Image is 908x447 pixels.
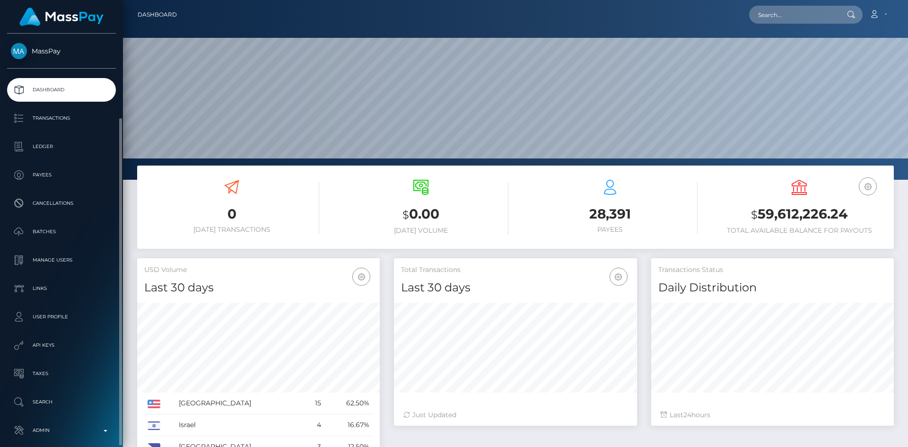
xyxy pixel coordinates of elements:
td: 16.67% [324,414,373,436]
a: Dashboard [138,5,177,25]
p: Ledger [11,140,112,154]
h5: Transactions Status [658,265,887,275]
h3: 28,391 [523,205,698,223]
p: Payees [11,168,112,182]
a: Manage Users [7,248,116,272]
a: Batches [7,220,116,244]
h3: 0 [144,205,319,223]
td: 4 [304,414,324,436]
td: Israel [175,414,304,436]
p: Dashboard [11,83,112,97]
td: 62.50% [324,393,373,414]
a: Cancellations [7,192,116,215]
a: API Keys [7,333,116,357]
a: Links [7,277,116,300]
a: Dashboard [7,78,116,102]
a: Search [7,390,116,414]
h5: Total Transactions [401,265,629,275]
p: Search [11,395,112,409]
td: [GEOGRAPHIC_DATA] [175,393,304,414]
a: Admin [7,419,116,442]
small: $ [402,208,409,221]
p: API Keys [11,338,112,352]
img: MassPay Logo [19,8,104,26]
a: Transactions [7,106,116,130]
input: Search... [749,6,838,24]
p: Taxes [11,367,112,381]
p: Batches [11,225,112,239]
p: Links [11,281,112,296]
h5: USD Volume [144,265,373,275]
img: MassPay [11,43,27,59]
h4: Last 30 days [401,280,629,296]
h4: Last 30 days [144,280,373,296]
small: $ [751,208,758,221]
p: Admin [11,423,112,438]
div: Just Updated [403,410,627,420]
h6: Total Available Balance for Payouts [712,227,887,235]
td: 15 [304,393,324,414]
p: Transactions [11,111,112,125]
p: Cancellations [11,196,112,210]
img: IL.png [148,421,160,430]
h6: [DATE] Transactions [144,226,319,234]
div: Last hours [661,410,884,420]
a: Payees [7,163,116,187]
h3: 0.00 [333,205,508,224]
p: Manage Users [11,253,112,267]
p: User Profile [11,310,112,324]
a: Taxes [7,362,116,386]
h3: 59,612,226.24 [712,205,887,224]
h4: Daily Distribution [658,280,887,296]
a: Ledger [7,135,116,158]
span: MassPay [7,47,116,55]
span: 24 [683,411,691,419]
a: User Profile [7,305,116,329]
img: US.png [148,400,160,408]
h6: [DATE] Volume [333,227,508,235]
h6: Payees [523,226,698,234]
